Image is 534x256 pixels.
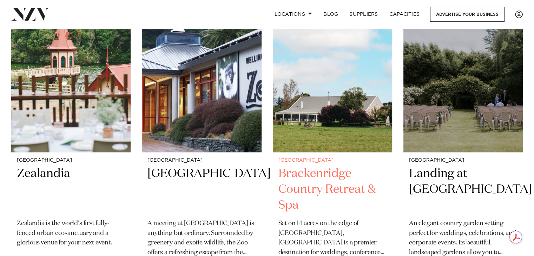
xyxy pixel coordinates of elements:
a: Locations [269,7,318,22]
h2: Landing at [GEOGRAPHIC_DATA] [409,166,517,213]
small: [GEOGRAPHIC_DATA] [147,158,256,163]
a: BLOG [318,7,344,22]
small: [GEOGRAPHIC_DATA] [278,158,387,163]
h2: [GEOGRAPHIC_DATA] [147,166,256,213]
h2: Brackenridge Country Retreat & Spa [278,166,387,213]
a: Advertise your business [430,7,505,22]
a: SUPPLIERS [344,7,383,22]
a: Capacities [384,7,426,22]
p: Zealandia is the world's first fully-fenced urban ecosanctuary and a glorious venue for your next... [17,219,125,248]
img: nzv-logo.png [11,8,50,20]
h2: Zealandia [17,166,125,213]
small: [GEOGRAPHIC_DATA] [17,158,125,163]
small: [GEOGRAPHIC_DATA] [409,158,517,163]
